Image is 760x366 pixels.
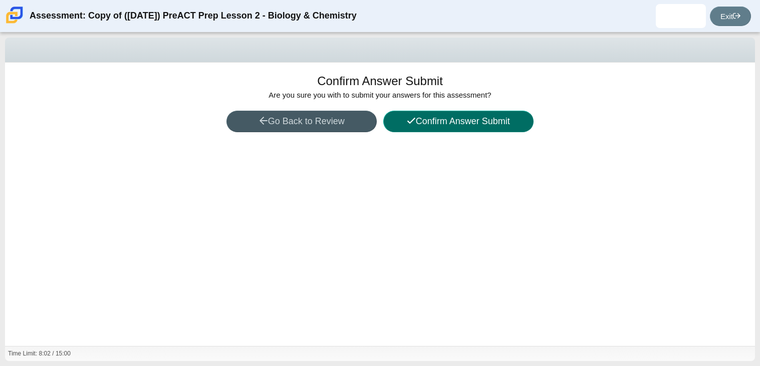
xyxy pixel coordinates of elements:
[8,349,71,358] div: Time Limit: 8:02 / 15:00
[317,73,443,90] h1: Confirm Answer Submit
[710,7,751,26] a: Exit
[383,111,534,132] button: Confirm Answer Submit
[4,19,25,27] a: Carmen School of Science & Technology
[30,4,357,28] div: Assessment: Copy of ([DATE]) PreACT Prep Lesson 2 - Biology & Chemistry
[4,5,25,26] img: Carmen School of Science & Technology
[269,91,491,99] span: Are you sure you with to submit your answers for this assessment?
[226,111,377,132] button: Go Back to Review
[673,8,689,24] img: jesniel.perez.DfAWCM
